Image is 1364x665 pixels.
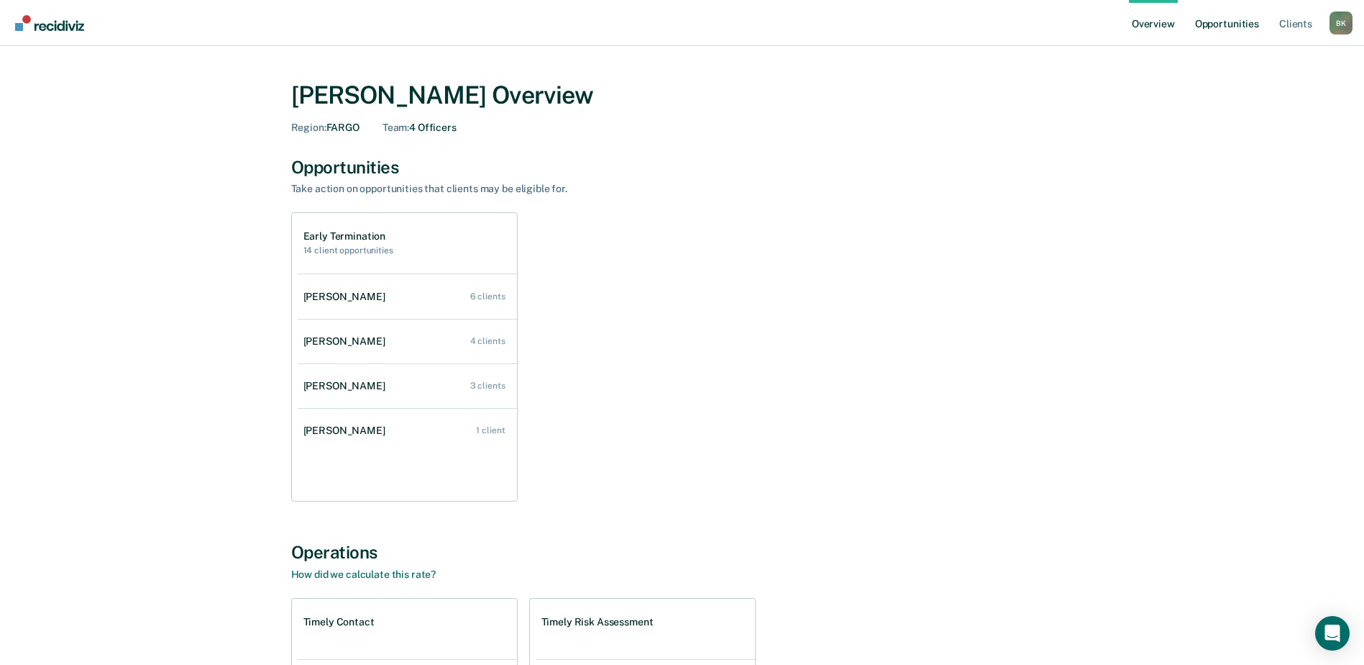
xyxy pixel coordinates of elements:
[298,410,517,451] a: [PERSON_NAME] 1 client
[291,157,1074,178] div: Opportunities
[298,276,517,317] a: [PERSON_NAME] 6 clients
[298,321,517,362] a: [PERSON_NAME] 4 clients
[291,542,1074,563] div: Operations
[303,380,391,392] div: [PERSON_NAME]
[476,425,505,435] div: 1 client
[303,616,375,628] h1: Timely Contact
[291,183,795,195] div: Take action on opportunities that clients may be eligible for.
[470,291,505,302] div: 6 clients
[291,569,436,580] a: How did we calculate this rate?
[1329,12,1352,35] button: Profile dropdown button
[470,336,505,346] div: 4 clients
[291,122,326,133] span: Region :
[1329,12,1352,35] div: B K
[541,616,654,628] h1: Timely Risk Assessment
[1315,616,1350,651] div: Open Intercom Messenger
[303,245,393,255] h2: 14 client opportunities
[291,81,1074,110] div: [PERSON_NAME] Overview
[383,122,409,133] span: Team :
[291,122,360,134] div: FARGO
[303,425,391,437] div: [PERSON_NAME]
[298,366,517,407] a: [PERSON_NAME] 3 clients
[15,15,84,31] img: Recidiviz
[303,291,391,303] div: [PERSON_NAME]
[383,122,457,134] div: 4 Officers
[470,381,505,391] div: 3 clients
[303,230,393,243] h1: Early Termination
[303,335,391,348] div: [PERSON_NAME]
